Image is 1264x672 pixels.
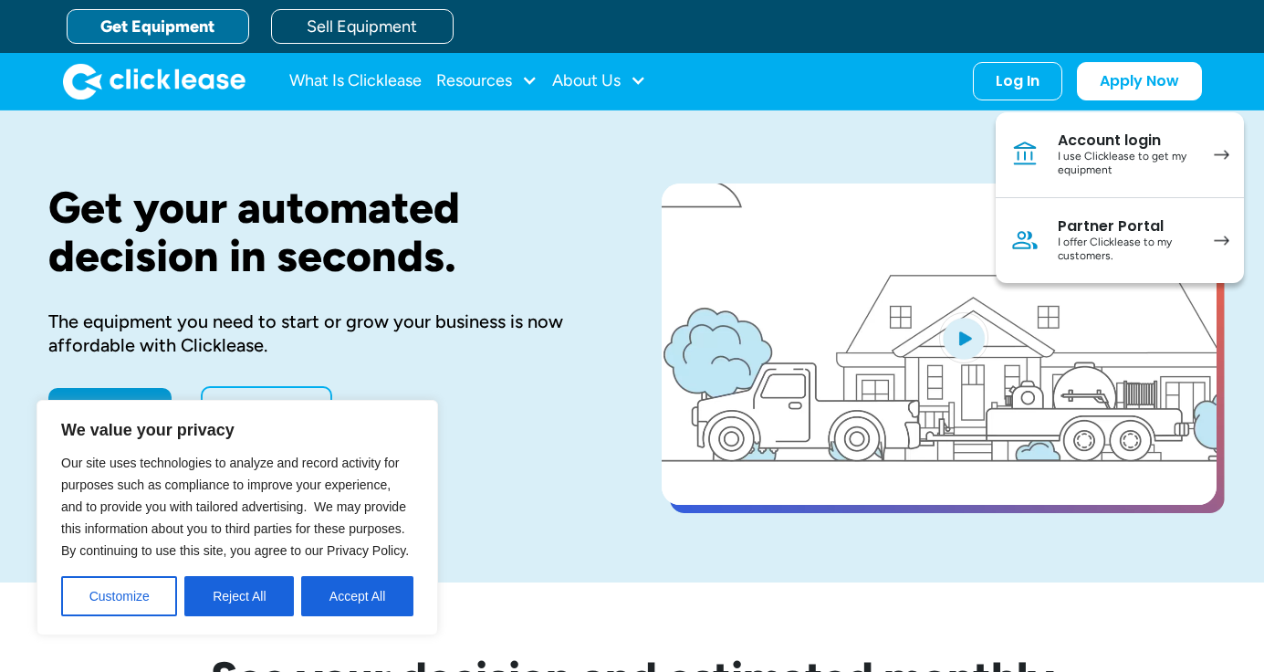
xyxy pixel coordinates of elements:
nav: Log In [996,112,1244,283]
div: Partner Portal [1058,217,1196,236]
img: arrow [1214,236,1229,246]
a: open lightbox [662,184,1217,505]
a: What Is Clicklease [289,63,422,100]
div: I use Clicklease to get my equipment [1058,150,1196,178]
div: About Us [552,63,646,100]
a: Account loginI use Clicklease to get my equipment [996,112,1244,198]
div: Account login [1058,131,1196,150]
img: Bank icon [1010,140,1039,169]
div: We value your privacy [37,400,438,635]
div: I offer Clicklease to my customers. [1058,236,1196,264]
a: home [63,63,245,100]
div: Log In [996,72,1039,90]
button: Customize [61,576,177,616]
a: Apply Now [1077,62,1202,100]
a: Get Equipment [67,9,249,44]
button: Accept All [301,576,413,616]
img: Clicklease logo [63,63,245,100]
h1: Get your automated decision in seconds. [48,184,603,280]
img: Person icon [1010,226,1039,255]
div: The equipment you need to start or grow your business is now affordable with Clicklease. [48,310,603,357]
a: Partner PortalI offer Clicklease to my customers. [996,198,1244,283]
a: Sell Equipment [271,9,454,44]
button: Reject All [184,576,294,616]
img: arrow [1214,150,1229,160]
span: Our site uses technologies to analyze and record activity for purposes such as compliance to impr... [61,456,409,558]
p: We value your privacy [61,419,413,441]
a: Learn More [201,386,332,426]
a: Apply Now [48,388,172,425]
div: Resources [436,63,538,100]
img: Blue play button logo on a light blue circular background [939,312,988,363]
